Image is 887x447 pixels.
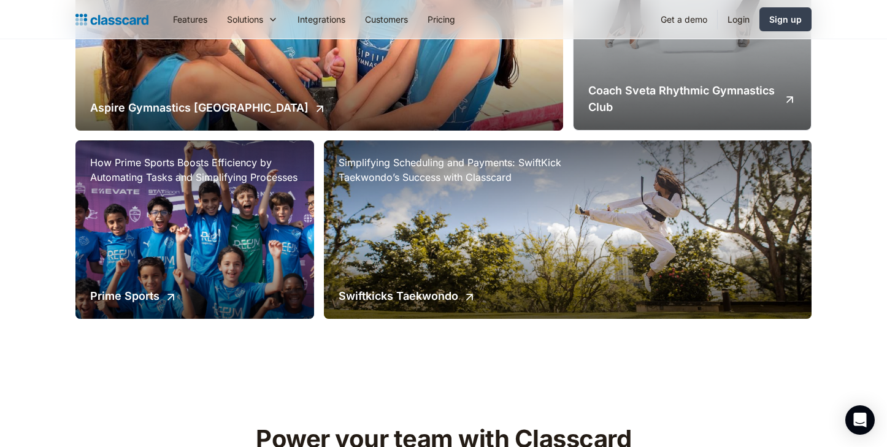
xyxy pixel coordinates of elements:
[339,288,458,304] h2: Swiftkicks Taekwondo
[163,6,217,33] a: Features
[355,6,418,33] a: Customers
[339,155,584,185] h3: Simplifying Scheduling and Payments: SwiftKick Taekwondo’s Success with Classcard
[75,140,314,319] a: How Prime Sports Boosts Efficiency by Automating Tasks and Simplifying ProcessesPrime Sports
[90,288,159,304] h2: Prime Sports
[651,6,717,33] a: Get a demo
[90,155,299,185] h3: How Prime Sports Boosts Efficiency by Automating Tasks and Simplifying Processes
[75,11,148,28] a: home
[90,99,309,116] h2: Aspire Gymnastics [GEOGRAPHIC_DATA]
[759,7,812,31] a: Sign up
[217,6,288,33] div: Solutions
[845,405,875,435] div: Open Intercom Messenger
[588,82,778,115] h2: Coach Sveta Rhythmic Gymnastics Club
[718,6,759,33] a: Login
[769,13,802,26] div: Sign up
[288,6,355,33] a: Integrations
[418,6,465,33] a: Pricing
[324,140,812,319] a: Simplifying Scheduling and Payments: SwiftKick Taekwondo’s Success with ClasscardSwiftkicks Taekw...
[227,13,263,26] div: Solutions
